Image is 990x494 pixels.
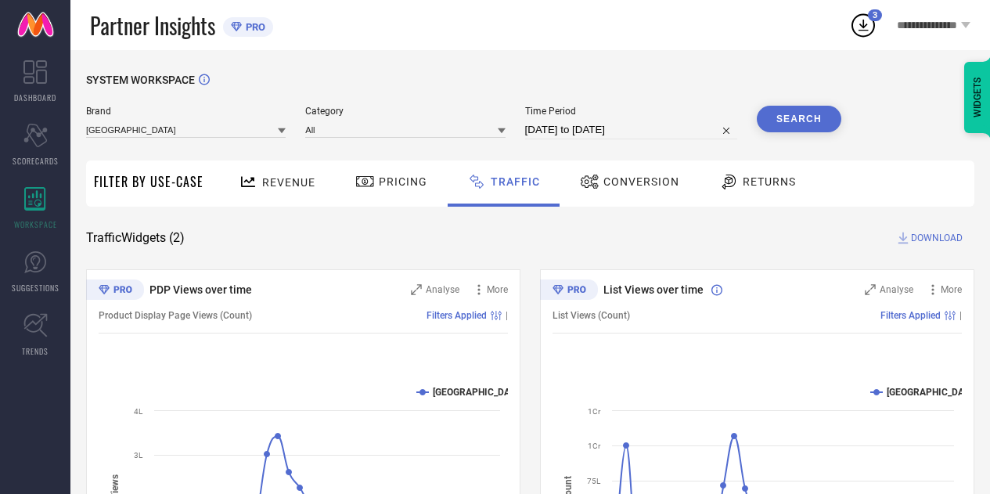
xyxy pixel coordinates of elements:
span: Revenue [262,176,315,189]
span: Traffic [491,175,540,188]
span: TRENDS [22,345,49,357]
div: Premium [86,279,144,303]
span: Product Display Page Views (Count) [99,310,252,321]
span: 3 [873,10,877,20]
svg: Zoom [411,284,422,295]
span: Category [305,106,505,117]
span: Pricing [379,175,427,188]
span: Returns [743,175,796,188]
span: Analyse [880,284,913,295]
span: List Views (Count) [553,310,630,321]
span: More [487,284,508,295]
text: [GEOGRAPHIC_DATA] [433,387,523,398]
span: Traffic Widgets ( 2 ) [86,230,185,246]
span: SCORECARDS [13,155,59,167]
span: Filters Applied [427,310,487,321]
svg: Zoom [865,284,876,295]
input: Select time period [525,121,737,139]
span: WORKSPACE [14,218,57,230]
button: Search [757,106,841,132]
text: 4L [134,407,143,416]
text: 3L [134,451,143,460]
span: Partner Insights [90,9,215,41]
text: 75L [587,477,601,485]
text: 1Cr [588,407,601,416]
text: 1Cr [588,442,601,450]
span: DOWNLOAD [911,230,963,246]
span: Analyse [426,284,459,295]
span: SUGGESTIONS [12,282,59,294]
text: [GEOGRAPHIC_DATA] [887,387,977,398]
span: PDP Views over time [149,283,252,296]
div: Premium [540,279,598,303]
span: Filters Applied [880,310,941,321]
div: Open download list [849,11,877,39]
span: PRO [242,21,265,33]
span: Conversion [603,175,679,188]
span: SYSTEM WORKSPACE [86,74,195,86]
span: Time Period [525,106,737,117]
span: More [941,284,962,295]
span: Brand [86,106,286,117]
span: Filter By Use-Case [94,172,203,191]
span: DASHBOARD [14,92,56,103]
span: | [959,310,962,321]
span: | [506,310,508,321]
span: List Views over time [603,283,704,296]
